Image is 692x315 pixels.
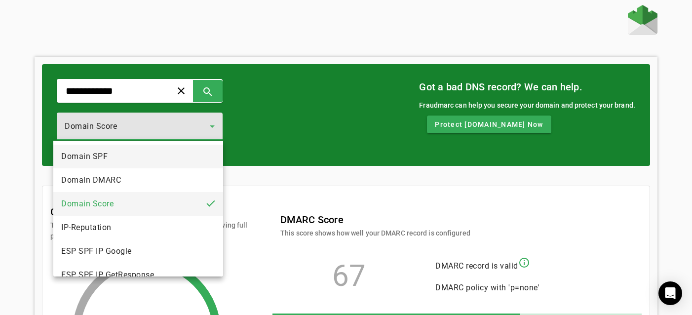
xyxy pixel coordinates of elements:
[61,245,132,257] span: ESP SPF IP Google
[61,269,154,281] span: ESP SPF IP GetResponse
[658,281,682,305] div: Open Intercom Messenger
[61,198,114,210] span: Domain Score
[61,174,121,186] span: Domain DMARC
[61,151,108,162] span: Domain SPF
[61,222,112,234] span: IP-Reputation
